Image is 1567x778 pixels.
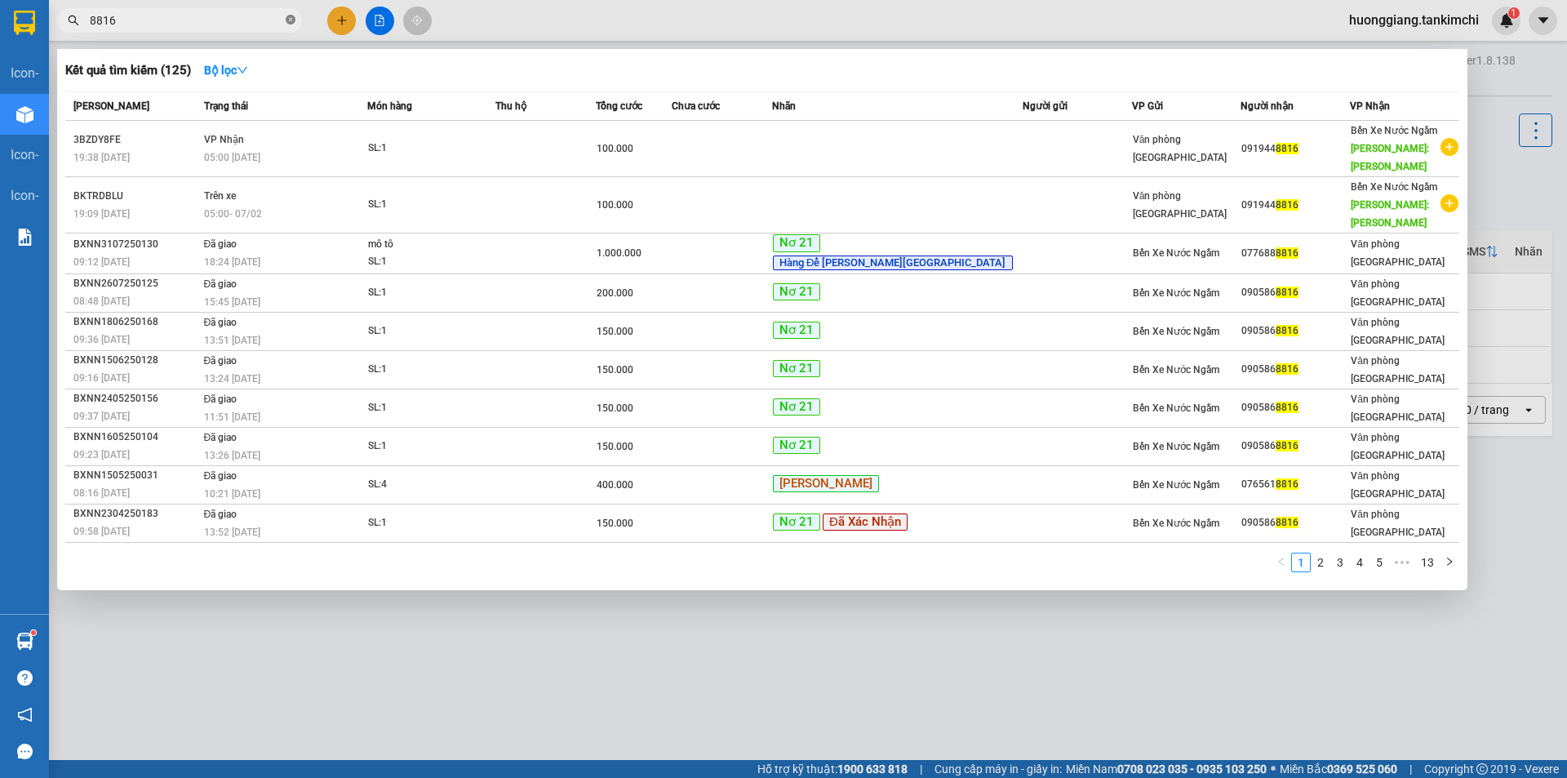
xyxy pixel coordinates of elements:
[1241,399,1349,416] div: 090586
[672,100,720,112] span: Chưa cước
[1351,553,1369,571] a: 4
[73,429,199,446] div: BXNN1605250104
[1241,476,1349,493] div: 076561
[1276,247,1298,259] span: 8816
[204,393,237,405] span: Đã giao
[1276,517,1298,528] span: 8816
[73,411,130,422] span: 09:37 [DATE]
[204,488,260,500] span: 10:21 [DATE]
[597,402,633,414] span: 150.000
[1440,553,1459,572] li: Next Page
[368,253,491,271] div: SL: 1
[204,509,237,520] span: Đã giao
[1276,440,1298,451] span: 8816
[204,134,244,145] span: VP Nhận
[368,196,491,214] div: SL: 1
[597,441,633,452] span: 150.000
[73,296,130,307] span: 08:48 [DATE]
[1023,100,1068,112] span: Người gửi
[1445,557,1454,567] span: right
[73,505,199,522] div: BXNN2304250183
[1241,197,1349,214] div: 091944
[1241,284,1349,301] div: 090586
[73,313,199,331] div: BXNN1806250168
[73,275,199,292] div: BXNN2607250125
[1241,245,1349,262] div: 077688
[1276,478,1298,490] span: 8816
[1276,199,1298,211] span: 8816
[1241,322,1349,340] div: 090586
[1133,134,1227,163] span: Văn phòng [GEOGRAPHIC_DATA]
[773,283,820,301] span: Nơ 21
[772,100,796,112] span: Nhãn
[1350,100,1390,112] span: VP Nhận
[204,190,236,202] span: Trên xe
[1440,194,1458,212] span: plus-circle
[1276,402,1298,413] span: 8816
[1276,287,1298,298] span: 8816
[1133,441,1219,452] span: Bến Xe Nước Ngầm
[1351,125,1437,136] span: Bến Xe Nước Ngầm
[11,185,38,206] div: icon-
[368,399,491,417] div: SL: 1
[1350,553,1369,572] li: 4
[1132,100,1163,112] span: VP Gửi
[1241,438,1349,455] div: 090586
[1241,100,1294,112] span: Người nhận
[1370,553,1388,571] a: 5
[368,361,491,379] div: SL: 1
[1133,364,1219,376] span: Bến Xe Nước Ngầm
[597,143,633,154] span: 100.000
[204,373,260,385] span: 13:24 [DATE]
[597,479,633,491] span: 400.000
[1351,181,1437,193] span: Bến Xe Nước Ngầm
[73,467,199,484] div: BXNN1505250031
[11,144,38,165] div: icon-
[773,437,820,455] span: Nơ 21
[597,247,641,259] span: 1.000.000
[1351,143,1429,172] span: [PERSON_NAME]: [PERSON_NAME]
[823,513,908,531] span: Đã Xác Nhận
[1351,278,1445,308] span: Văn phòng [GEOGRAPHIC_DATA]
[1351,355,1445,385] span: Văn phòng [GEOGRAPHIC_DATA]
[1351,470,1445,500] span: Văn phòng [GEOGRAPHIC_DATA]
[65,62,191,79] h3: Kết quả tìm kiếm ( 125 )
[1351,432,1445,461] span: Văn phòng [GEOGRAPHIC_DATA]
[204,100,248,112] span: Trạng thái
[773,360,820,378] span: Nơ 21
[368,322,491,340] div: SL: 1
[773,475,879,493] span: [PERSON_NAME]
[73,208,130,220] span: 19:09 [DATE]
[204,470,237,482] span: Đã giao
[367,100,412,112] span: Món hàng
[368,476,491,494] div: SL: 4
[596,100,642,112] span: Tổng cước
[1276,363,1298,375] span: 8816
[368,140,491,158] div: SL: 1
[17,707,33,722] span: notification
[204,317,237,328] span: Đã giao
[597,518,633,529] span: 150.000
[286,13,295,29] span: close-circle
[17,744,33,759] span: message
[237,64,248,76] span: down
[1312,553,1330,571] a: 2
[73,352,199,369] div: BXNN1506250128
[1276,325,1298,336] span: 8816
[73,487,130,499] span: 08:16 [DATE]
[773,513,820,531] span: Nơ 21
[204,64,248,77] strong: Bộ lọc
[773,256,1012,271] span: Hàng Để [PERSON_NAME][GEOGRAPHIC_DATA]
[31,630,36,635] sup: 1
[16,633,33,650] img: warehouse-icon
[204,432,237,443] span: Đã giao
[73,449,130,460] span: 09:23 [DATE]
[1241,361,1349,378] div: 090586
[1351,199,1429,229] span: [PERSON_NAME]: [PERSON_NAME]
[73,100,149,112] span: [PERSON_NAME]
[1416,553,1439,571] a: 13
[368,284,491,302] div: SL: 1
[204,450,260,461] span: 13:26 [DATE]
[204,527,260,538] span: 13:52 [DATE]
[1133,287,1219,299] span: Bến Xe Nước Ngầm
